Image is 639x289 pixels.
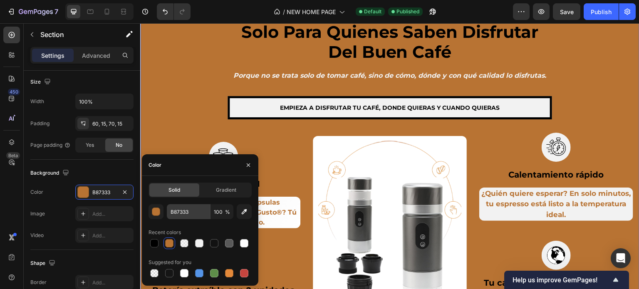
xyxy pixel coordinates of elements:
[87,73,412,96] a: Empieza a disfrutar tu café, donde quieras y cuando quieras
[92,189,116,196] div: B87333
[149,161,161,169] div: Color
[86,141,94,149] span: Yes
[364,8,381,15] span: Default
[116,141,122,149] span: No
[584,3,619,20] button: Publish
[140,23,639,289] iframe: Design area
[30,120,50,127] div: Padding
[340,165,492,197] p: ¿Quién quiere esperar? En solo minutos, tu espresso está listo a la temperatura ideal.
[92,210,131,218] div: Add...
[7,174,159,204] p: ¿Prefieres café molido, cápsulas Nespresso® [PERSON_NAME] Gusto®? Tú eliges cómo disfrutarlo.
[92,232,131,240] div: Add...
[76,94,133,109] input: Auto
[30,98,44,105] div: Width
[401,217,431,247] img: gempages_582621336103289496-1ef4c2ca-ac04-4f1c-b337-fde19fa097a8.png
[12,262,154,283] span: Batería extraíble con 2 unidades incluidas
[513,275,621,285] button: Show survey - Help us improve GemPages!
[560,8,574,15] span: Save
[82,51,110,60] p: Advanced
[69,225,98,254] img: gempages_582621336103289496-a6ff5c39-7bec-45a8-a4f4-82516b05bcc2.png
[140,81,359,88] strong: Empieza a disfrutar tu café, donde quieras y cuando quieras
[3,3,62,20] button: 7
[287,7,336,16] span: NEW HOME PAGE
[149,229,181,236] div: Recent colors
[92,279,131,287] div: Add...
[30,279,47,286] div: Border
[30,232,44,239] div: Video
[149,259,191,266] div: Suggested for you
[553,3,580,20] button: Save
[591,7,612,16] div: Publish
[283,7,285,16] span: /
[41,51,64,60] p: Settings
[611,248,631,268] div: Open Intercom Messenger
[30,188,43,196] div: Color
[54,7,58,17] p: 7
[92,120,131,128] div: 60, 15, 70, 15
[513,276,611,284] span: Help us improve GemPages!
[167,204,210,219] input: Eg: FFFFFF
[30,141,71,149] div: Page padding
[69,119,98,148] img: gempages_582621336103289496-1ab576d8-78f2-4773-a8e7-ce8f8973cfe8.png
[30,210,45,217] div: Image
[88,47,411,59] p: Porque no se trata solo de tomar café, sino de cómo, dónde y con qué calidad lo disfrutas.
[6,152,20,159] div: Beta
[30,258,57,269] div: Shape
[157,3,191,20] div: Undo/Redo
[216,186,236,194] span: Gradient
[40,30,109,40] p: Section
[30,77,52,88] div: Size
[340,146,492,157] p: Calentamiento rápido
[168,186,180,194] span: Solid
[396,8,419,15] span: Published
[401,109,431,138] img: gempages_582621336103289496-c7e38870-4f1c-4a34-b8cf-44cb5d599bad.png
[8,89,20,95] div: 450
[225,208,230,216] span: %
[47,156,120,165] strong: Extracción 3 en 1
[344,254,488,275] strong: Tu café de especialidad, siempre contigo
[30,168,71,179] div: Background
